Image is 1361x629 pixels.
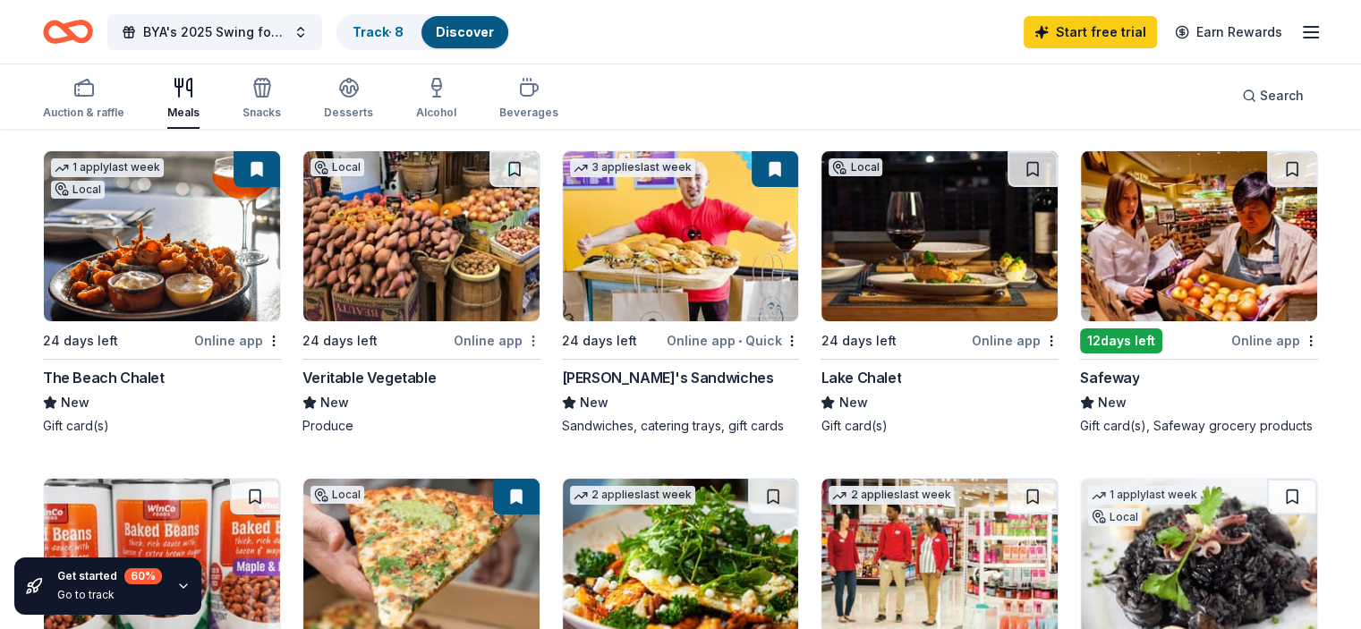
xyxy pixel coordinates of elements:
div: Lake Chalet [821,367,901,388]
div: Online app [972,329,1059,352]
span: New [838,392,867,413]
div: 12 days left [1080,328,1162,353]
a: Earn Rewards [1164,16,1293,48]
button: Alcohol [416,70,456,129]
div: Produce [302,417,540,435]
div: Auction & raffle [43,106,124,120]
span: New [580,392,608,413]
div: Local [1088,508,1142,526]
span: BYA's 2025 Swing for Success Charity Golf Tournament [143,21,286,43]
div: [PERSON_NAME]'s Sandwiches [562,367,774,388]
button: Meals [167,70,200,129]
span: New [1098,392,1127,413]
img: Image for Veritable Vegetable [303,151,540,321]
div: Online app [1231,329,1318,352]
div: Alcohol [416,106,456,120]
div: Snacks [242,106,281,120]
div: Gift card(s) [43,417,281,435]
div: 60 % [124,568,162,584]
a: Home [43,11,93,53]
div: Online app [454,329,540,352]
div: Go to track [57,588,162,602]
div: Local [51,181,105,199]
div: Safeway [1080,367,1139,388]
div: 2 applies last week [570,486,695,505]
div: Meals [167,106,200,120]
div: Local [310,158,364,176]
div: Sandwiches, catering trays, gift cards [562,417,800,435]
button: Track· 8Discover [336,14,510,50]
div: Local [310,486,364,504]
div: Beverages [499,106,558,120]
div: Desserts [324,106,373,120]
button: Desserts [324,70,373,129]
div: 1 apply last week [51,158,164,177]
div: The Beach Chalet [43,367,165,388]
div: Local [829,158,882,176]
div: Gift card(s), Safeway grocery products [1080,417,1318,435]
div: 24 days left [43,330,118,352]
div: 24 days left [302,330,378,352]
img: Image for Safeway [1081,151,1317,321]
span: • [738,334,742,348]
div: Online app [194,329,281,352]
div: 1 apply last week [1088,486,1201,505]
a: Track· 8 [353,24,404,39]
div: Get started [57,568,162,584]
a: Start free trial [1024,16,1157,48]
a: Discover [436,24,494,39]
div: Veritable Vegetable [302,367,436,388]
a: Image for Ike's Sandwiches3 applieslast week24 days leftOnline app•Quick[PERSON_NAME]'s Sandwiche... [562,150,800,435]
a: Image for Lake ChaletLocal24 days leftOnline appLake ChaletNewGift card(s) [821,150,1059,435]
div: 24 days left [562,330,637,352]
span: New [61,392,89,413]
div: 2 applies last week [829,486,954,505]
span: New [320,392,349,413]
div: Gift card(s) [821,417,1059,435]
img: Image for The Beach Chalet [44,151,280,321]
img: Image for Ike's Sandwiches [563,151,799,321]
button: Beverages [499,70,558,129]
a: Image for Veritable VegetableLocal24 days leftOnline appVeritable VegetableNewProduce [302,150,540,435]
button: Auction & raffle [43,70,124,129]
a: Image for The Beach Chalet1 applylast weekLocal24 days leftOnline appThe Beach ChaletNewGift card(s) [43,150,281,435]
button: Search [1228,78,1318,114]
div: 3 applies last week [570,158,695,177]
button: BYA's 2025 Swing for Success Charity Golf Tournament [107,14,322,50]
div: 24 days left [821,330,896,352]
img: Image for Lake Chalet [821,151,1058,321]
a: Image for Safeway12days leftOnline appSafewayNewGift card(s), Safeway grocery products [1080,150,1318,435]
button: Snacks [242,70,281,129]
div: Online app Quick [667,329,799,352]
span: Search [1260,85,1304,106]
